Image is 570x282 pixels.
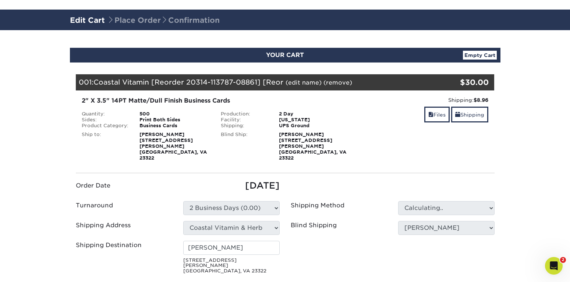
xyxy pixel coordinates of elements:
[183,258,280,274] small: [STREET_ADDRESS][PERSON_NAME] [GEOGRAPHIC_DATA], VA 23322
[76,74,425,90] div: 001:
[134,123,215,129] div: Business Cards
[93,78,283,86] span: Coastal Vitamin [Reorder 20314-113787-08861] [Reor
[76,132,134,161] div: Ship to:
[273,111,355,117] div: 2 Day
[134,117,215,123] div: Print Both Sides
[76,123,134,129] div: Product Category:
[273,117,355,123] div: [US_STATE]
[451,107,488,122] a: Shipping
[82,96,349,105] div: 2" X 3.5" 14PT Matte/Dull Finish Business Cards
[107,16,220,25] span: Place Order Confirmation
[286,79,322,86] a: (edit name)
[139,132,207,161] strong: [PERSON_NAME] [STREET_ADDRESS][PERSON_NAME] [GEOGRAPHIC_DATA], VA 23322
[76,117,134,123] div: Sides:
[76,111,134,117] div: Quantity:
[134,111,215,117] div: 500
[215,111,273,117] div: Production:
[266,51,304,58] span: YOUR CART
[323,79,352,86] a: (remove)
[76,201,113,210] label: Turnaround
[215,123,273,129] div: Shipping:
[545,257,563,275] iframe: Intercom live chat
[76,181,110,190] label: Order Date
[215,132,273,161] div: Blind Ship:
[70,16,105,25] a: Edit Cart
[291,221,337,230] label: Blind Shipping
[183,179,280,192] div: [DATE]
[425,77,489,88] div: $30.00
[474,97,488,103] strong: $8.96
[279,132,347,161] strong: [PERSON_NAME] [STREET_ADDRESS][PERSON_NAME] [GEOGRAPHIC_DATA], VA 23322
[291,201,344,210] label: Shipping Method
[360,96,489,104] div: Shipping:
[215,117,273,123] div: Facility:
[76,241,142,250] label: Shipping Destination
[424,107,450,122] a: Files
[560,257,566,263] span: 2
[76,221,131,230] label: Shipping Address
[428,112,433,118] span: files
[455,112,460,118] span: shipping
[463,51,497,60] a: Empty Cart
[273,123,355,129] div: UPS Ground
